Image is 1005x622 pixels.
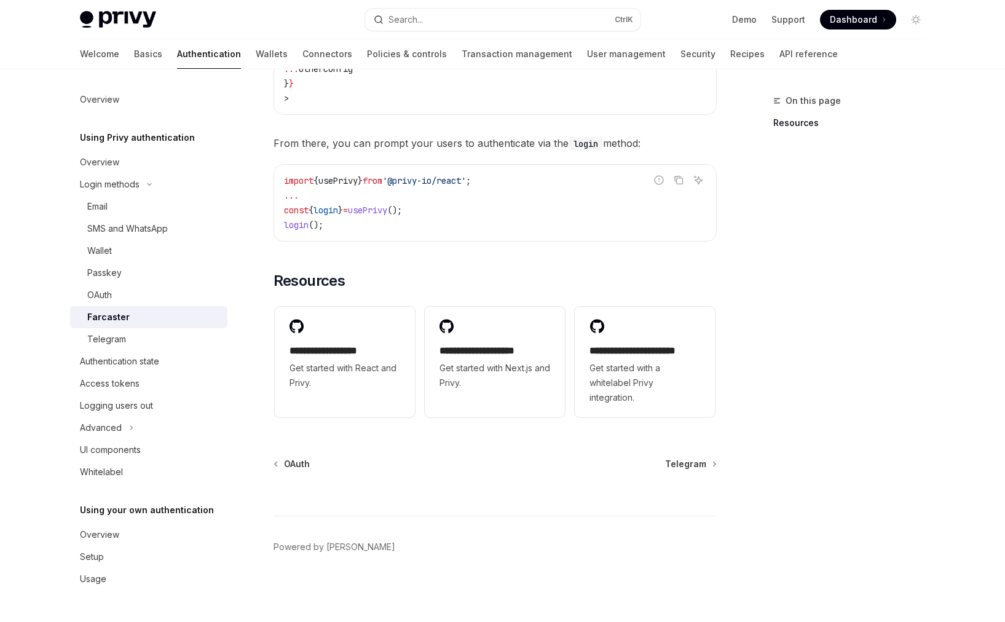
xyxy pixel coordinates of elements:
span: { [313,175,318,186]
div: Farcaster [87,310,130,325]
a: Policies & controls [367,39,447,69]
span: Get started with a whitelabel Privy integration. [589,361,700,405]
div: Usage [80,572,106,586]
span: (); [387,205,402,216]
a: OAuth [70,284,227,306]
span: usePrivy [348,205,387,216]
span: } [284,78,289,89]
a: Passkey [70,262,227,284]
button: Toggle Advanced section [70,417,227,439]
a: Recipes [730,39,765,69]
span: ... [284,190,299,201]
span: Resources [274,271,345,291]
a: Welcome [80,39,119,69]
span: = [343,205,348,216]
div: Whitelabel [80,465,123,479]
button: Toggle dark mode [906,10,926,30]
a: Authentication state [70,350,227,372]
div: Overview [80,92,119,107]
a: Wallets [256,39,288,69]
div: Advanced [80,420,122,435]
a: Demo [732,14,757,26]
span: OAuth [284,458,310,470]
a: Access tokens [70,372,227,395]
a: API reference [779,39,838,69]
div: Login methods [80,177,140,192]
a: OAuth [275,458,310,470]
span: { [309,205,313,216]
div: Setup [80,549,104,564]
code: login [569,137,603,151]
div: Search... [388,12,423,27]
a: Dashboard [820,10,896,30]
span: From there, you can prompt your users to authenticate via the method: [274,135,717,152]
div: SMS and WhatsApp [87,221,168,236]
span: import [284,175,313,186]
h5: Using your own authentication [80,503,214,518]
a: Transaction management [462,39,572,69]
a: Overview [70,151,227,173]
button: Toggle Login methods section [70,173,227,195]
a: User management [587,39,666,69]
span: Get started with React and Privy. [290,361,400,390]
a: Whitelabel [70,461,227,483]
a: Setup [70,546,227,568]
div: Overview [80,155,119,170]
img: light logo [80,11,156,28]
span: '@privy-io/react' [382,175,466,186]
a: Usage [70,568,227,590]
a: Overview [70,89,227,111]
span: } [338,205,343,216]
div: UI components [80,443,141,457]
span: from [363,175,382,186]
div: Logging users out [80,398,153,413]
div: Authentication state [80,354,159,369]
a: UI components [70,439,227,461]
span: ; [466,175,471,186]
span: ... [284,63,299,74]
a: Security [680,39,715,69]
button: Copy the contents from the code block [671,172,687,188]
span: Telegram [665,458,706,470]
span: Dashboard [830,14,877,26]
div: Access tokens [80,376,140,391]
h5: Using Privy authentication [80,130,195,145]
div: Overview [80,527,119,542]
a: SMS and WhatsApp [70,218,227,240]
div: Telegram [87,332,126,347]
div: Email [87,199,108,214]
div: OAuth [87,288,112,302]
a: Wallet [70,240,227,262]
span: usePrivy [318,175,358,186]
span: login [284,219,309,230]
span: login [313,205,338,216]
a: Powered by [PERSON_NAME] [274,541,395,553]
button: Open search [365,9,640,31]
a: Email [70,195,227,218]
span: otherConfig [299,63,353,74]
a: Connectors [302,39,352,69]
button: Ask AI [690,172,706,188]
span: > [284,93,289,104]
span: const [284,205,309,216]
div: Passkey [87,266,122,280]
a: Telegram [70,328,227,350]
a: Basics [134,39,162,69]
a: Telegram [665,458,715,470]
span: } [358,175,363,186]
a: Support [771,14,805,26]
span: } [289,78,294,89]
a: Farcaster [70,306,227,328]
a: Resources [773,113,936,133]
span: (); [309,219,323,230]
span: Get started with Next.js and Privy. [439,361,550,390]
a: Overview [70,524,227,546]
div: Wallet [87,243,112,258]
span: On this page [786,93,841,108]
span: Ctrl K [615,15,633,25]
button: Report incorrect code [651,172,667,188]
a: Authentication [177,39,241,69]
a: Logging users out [70,395,227,417]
